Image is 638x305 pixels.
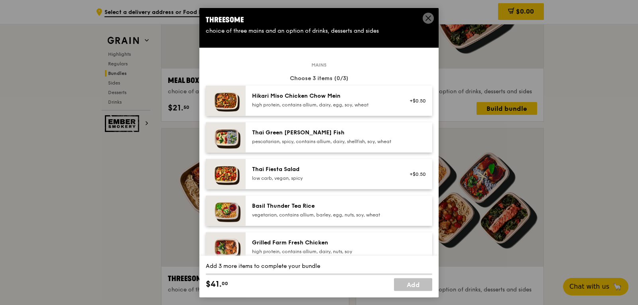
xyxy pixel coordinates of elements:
div: Thai Fiesta Salad [252,165,395,173]
div: Threesome [206,14,432,25]
div: Thai Green [PERSON_NAME] Fish [252,128,395,136]
div: Grilled Farm Fresh Chicken [252,238,395,246]
div: Basil Thunder Tea Rice [252,202,395,210]
div: high protein, contains allium, dairy, nuts, soy [252,248,395,254]
span: Mains [308,61,330,68]
div: pescatarian, spicy, contains allium, dairy, shellfish, soy, wheat [252,138,395,144]
div: vegetarian, contains allium, barley, egg, nuts, soy, wheat [252,211,395,218]
div: Hikari Miso Chicken Chow Mein [252,92,395,100]
div: choice of three mains and an option of drinks, desserts and sides [206,27,432,35]
img: daily_normal_Hikari_Miso_Chicken_Chow_Mein__Horizontal_.jpg [206,85,246,116]
img: daily_normal_HORZ-Basil-Thunder-Tea-Rice.jpg [206,195,246,226]
img: daily_normal_Thai_Fiesta_Salad__Horizontal_.jpg [206,159,246,189]
div: +$0.50 [405,171,426,177]
img: daily_normal_HORZ-Thai-Green-Curry-Fish.jpg [206,122,246,152]
a: Add [394,278,432,291]
div: low carb, vegan, spicy [252,175,395,181]
img: daily_normal_HORZ-Grilled-Farm-Fresh-Chicken.jpg [206,232,246,262]
div: Add 3 more items to complete your bundle [206,262,432,270]
div: high protein, contains allium, dairy, egg, soy, wheat [252,101,395,108]
span: 00 [222,280,228,287]
div: +$0.50 [405,97,426,104]
span: $41. [206,278,222,290]
div: Choose 3 items (0/3) [206,74,432,82]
